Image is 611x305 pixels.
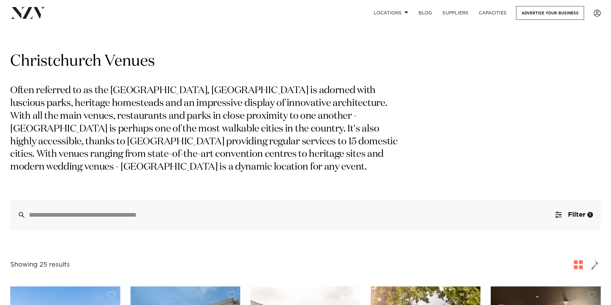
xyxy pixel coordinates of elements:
a: SUPPLIERS [437,6,473,20]
span: Filter [568,212,585,218]
button: Filter1 [547,199,601,230]
div: Showing 25 results [10,260,70,270]
h1: Christchurch Venues [10,52,601,72]
a: Locations [369,6,413,20]
a: BLOG [413,6,437,20]
p: Often referred to as the [GEOGRAPHIC_DATA], [GEOGRAPHIC_DATA] is adorned with luscious parks, her... [10,84,407,174]
div: 1 [587,212,593,218]
a: Capacities [474,6,512,20]
a: Advertise your business [516,6,584,20]
img: nzv-logo.png [10,7,45,19]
